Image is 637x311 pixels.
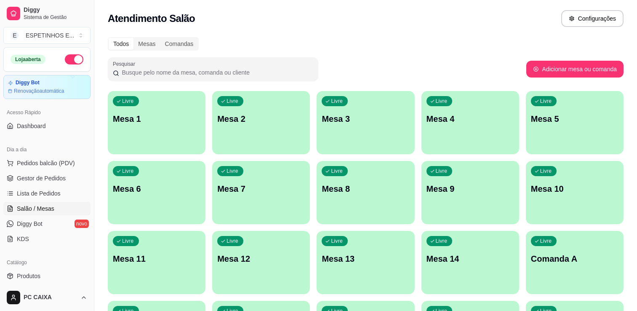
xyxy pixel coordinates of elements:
[122,238,134,244] p: Livre
[3,156,91,170] button: Pedidos balcão (PDV)
[3,202,91,215] a: Salão / Mesas
[24,6,87,14] span: Diggy
[426,183,514,195] p: Mesa 9
[227,238,238,244] p: Livre
[531,253,618,265] p: Comanda A
[3,269,91,283] a: Produtos
[540,168,552,174] p: Livre
[26,31,74,40] div: ESPETINHOS E ...
[113,253,200,265] p: Mesa 11
[227,98,238,105] p: Livre
[436,238,448,244] p: Livre
[426,113,514,125] p: Mesa 4
[3,3,91,24] a: DiggySistema de Gestão
[109,38,133,50] div: Todos
[531,113,618,125] p: Mesa 5
[108,161,205,224] button: LivreMesa 6
[217,113,305,125] p: Mesa 2
[113,113,200,125] p: Mesa 1
[133,38,160,50] div: Mesas
[17,220,43,228] span: Diggy Bot
[160,38,198,50] div: Comandas
[331,238,343,244] p: Livre
[531,183,618,195] p: Mesa 10
[212,231,310,294] button: LivreMesa 12
[122,98,134,105] p: Livre
[24,14,87,21] span: Sistema de Gestão
[11,55,45,64] div: Loja aberta
[317,231,414,294] button: LivreMesa 13
[17,204,54,213] span: Salão / Mesas
[436,98,448,105] p: Livre
[3,287,91,308] button: PC CAIXA
[526,61,624,78] button: Adicionar mesa ou comanda
[217,183,305,195] p: Mesa 7
[113,60,138,67] label: Pesquisar
[322,183,409,195] p: Mesa 8
[17,159,75,167] span: Pedidos balcão (PDV)
[17,272,40,280] span: Produtos
[119,68,313,77] input: Pesquisar
[16,80,40,86] article: Diggy Bot
[526,161,624,224] button: LivreMesa 10
[3,256,91,269] div: Catálogo
[3,232,91,246] a: KDS
[421,91,519,154] button: LivreMesa 4
[3,75,91,99] a: Diggy BotRenovaçãoautomática
[11,31,19,40] span: E
[317,91,414,154] button: LivreMesa 3
[17,174,66,182] span: Gestor de Pedidos
[3,143,91,156] div: Dia a dia
[3,187,91,200] a: Lista de Pedidos
[3,106,91,119] div: Acesso Rápido
[421,231,519,294] button: LivreMesa 14
[526,91,624,154] button: LivreMesa 5
[17,189,61,198] span: Lista de Pedidos
[540,98,552,105] p: Livre
[526,231,624,294] button: LivreComanda A
[17,235,29,243] span: KDS
[317,161,414,224] button: LivreMesa 8
[65,54,83,64] button: Alterar Status
[3,27,91,44] button: Select a team
[108,12,195,25] h2: Atendimento Salão
[436,168,448,174] p: Livre
[227,168,238,174] p: Livre
[3,217,91,231] a: Diggy Botnovo
[108,231,205,294] button: LivreMesa 11
[322,113,409,125] p: Mesa 3
[108,91,205,154] button: LivreMesa 1
[17,122,46,130] span: Dashboard
[3,119,91,133] a: Dashboard
[3,172,91,185] a: Gestor de Pedidos
[113,183,200,195] p: Mesa 6
[322,253,409,265] p: Mesa 13
[24,294,77,301] span: PC CAIXA
[122,168,134,174] p: Livre
[217,253,305,265] p: Mesa 12
[331,168,343,174] p: Livre
[212,161,310,224] button: LivreMesa 7
[331,98,343,105] p: Livre
[212,91,310,154] button: LivreMesa 2
[540,238,552,244] p: Livre
[561,10,624,27] button: Configurações
[426,253,514,265] p: Mesa 14
[14,88,64,94] article: Renovação automática
[421,161,519,224] button: LivreMesa 9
